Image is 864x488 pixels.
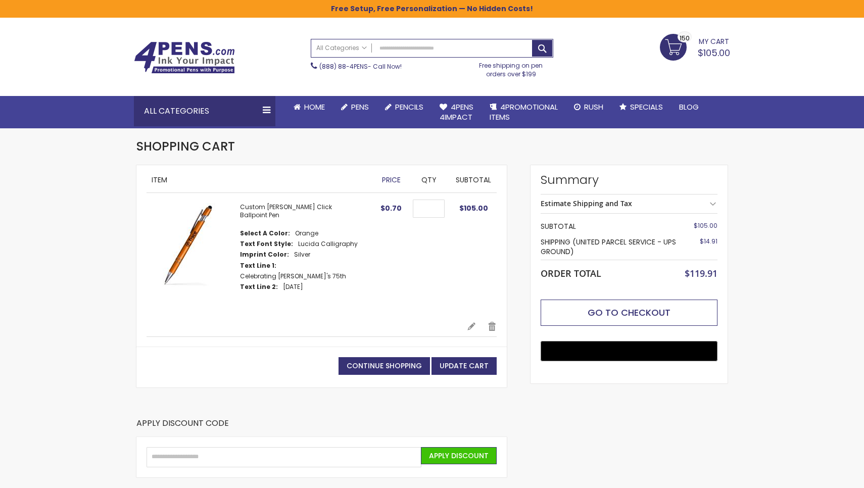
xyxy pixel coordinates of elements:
button: Go to Checkout [541,300,717,326]
div: Free shipping on pen orders over $199 [469,58,554,78]
span: 4PROMOTIONAL ITEMS [490,102,558,122]
a: Pens [333,96,377,118]
dd: Orange [295,229,318,237]
span: Rush [584,102,603,112]
dd: Celebrating [PERSON_NAME]'s 75th [240,272,346,280]
dt: Text Font Style [240,240,293,248]
span: $105.00 [694,221,717,230]
button: Update Cart [431,357,497,375]
span: Item [152,175,167,185]
span: 150 [680,33,690,43]
strong: Apply Discount Code [136,418,229,436]
a: Custom Alex II Click Ballpoint Pen-Orange [147,203,240,312]
a: Custom [PERSON_NAME] Click Ballpoint Pen [240,203,332,219]
button: Buy with GPay [541,341,717,361]
a: All Categories [311,39,372,56]
dt: Text Line 1 [240,262,276,270]
span: Qty [421,175,437,185]
dd: Silver [294,251,310,259]
span: (United Parcel Service - UPS Ground) [541,237,676,257]
a: Blog [671,96,707,118]
div: All Categories [134,96,275,126]
dt: Text Line 2 [240,283,278,291]
a: Continue Shopping [339,357,430,375]
span: Pencils [395,102,423,112]
img: 4Pens Custom Pens and Promotional Products [134,41,235,74]
span: Continue Shopping [347,361,422,371]
strong: Estimate Shipping and Tax [541,199,632,208]
span: Price [382,175,401,185]
span: Specials [630,102,663,112]
a: Pencils [377,96,431,118]
dt: Imprint Color [240,251,289,259]
span: Apply Discount [429,451,489,461]
span: Shipping [541,237,570,247]
span: - Call Now! [319,62,402,71]
span: Subtotal [456,175,491,185]
span: All Categories [316,44,367,52]
a: (888) 88-4PENS [319,62,368,71]
span: $0.70 [380,203,402,213]
span: Shopping Cart [136,138,235,155]
span: Home [304,102,325,112]
a: Rush [566,96,611,118]
strong: Order Total [541,266,601,279]
span: $14.91 [700,237,717,246]
a: 4Pens4impact [431,96,482,129]
a: 4PROMOTIONALITEMS [482,96,566,129]
span: Pens [351,102,369,112]
span: Go to Checkout [588,306,670,319]
th: Subtotal [541,219,685,234]
a: $105.00 150 [660,34,730,59]
strong: Summary [541,172,717,188]
span: $119.91 [685,267,717,279]
span: 4Pens 4impact [440,102,473,122]
span: Update Cart [440,361,489,371]
dd: Lucida Calligraphy [298,240,358,248]
dt: Select A Color [240,229,290,237]
a: Specials [611,96,671,118]
span: $105.00 [459,203,488,213]
span: $105.00 [698,46,730,59]
img: Custom Alex II Click Ballpoint Pen-Orange [147,203,230,286]
dd: [DATE] [283,283,303,291]
a: Home [285,96,333,118]
span: Blog [679,102,699,112]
